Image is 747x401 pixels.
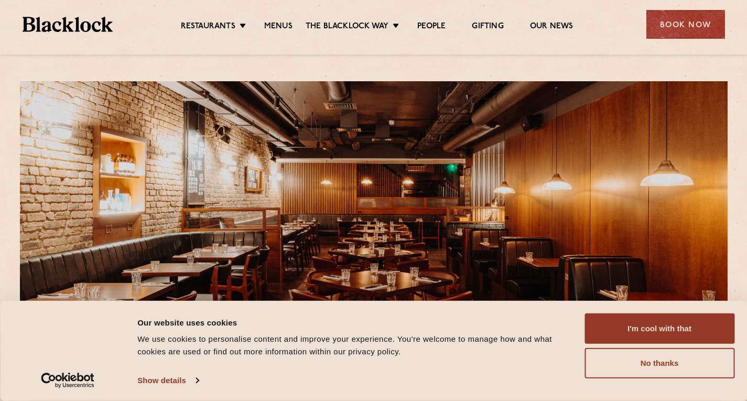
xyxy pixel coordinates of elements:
[137,333,572,358] div: We use cookies to personalise content and improve your experience. You're welcome to manage how a...
[22,373,114,388] a: Usercentrics Cookiebot - opens in a new window
[417,21,446,33] a: People
[584,313,734,344] button: I'm cool with that
[530,21,573,33] a: Our News
[137,373,198,388] a: Show details
[264,21,293,33] a: Menus
[472,21,503,33] a: Gifting
[646,10,725,39] div: Book Now
[306,21,388,33] a: The Blacklock Way
[584,348,734,378] button: No thanks
[137,316,572,329] div: Our website uses cookies
[23,17,113,32] img: BL_Textured_Logo-footer-cropped.svg
[181,21,235,33] a: Restaurants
